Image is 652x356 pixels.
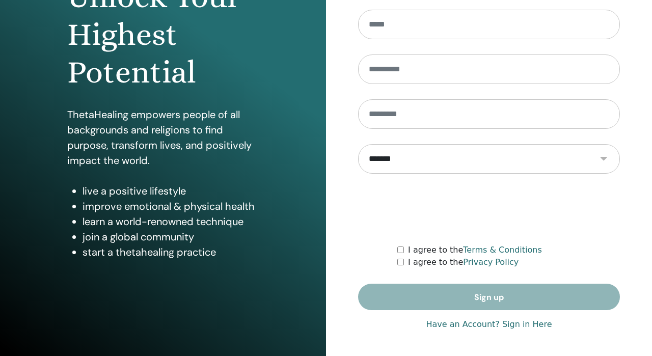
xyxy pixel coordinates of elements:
li: improve emotional & physical health [83,199,259,214]
iframe: reCAPTCHA [412,189,566,229]
li: start a thetahealing practice [83,244,259,260]
li: join a global community [83,229,259,244]
li: live a positive lifestyle [83,183,259,199]
a: Privacy Policy [463,257,519,267]
a: Have an Account? Sign in Here [426,318,552,331]
p: ThetaHealing empowers people of all backgrounds and religions to find purpose, transform lives, a... [67,107,259,168]
li: learn a world-renowned technique [83,214,259,229]
a: Terms & Conditions [463,245,541,255]
label: I agree to the [408,244,542,256]
label: I agree to the [408,256,519,268]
